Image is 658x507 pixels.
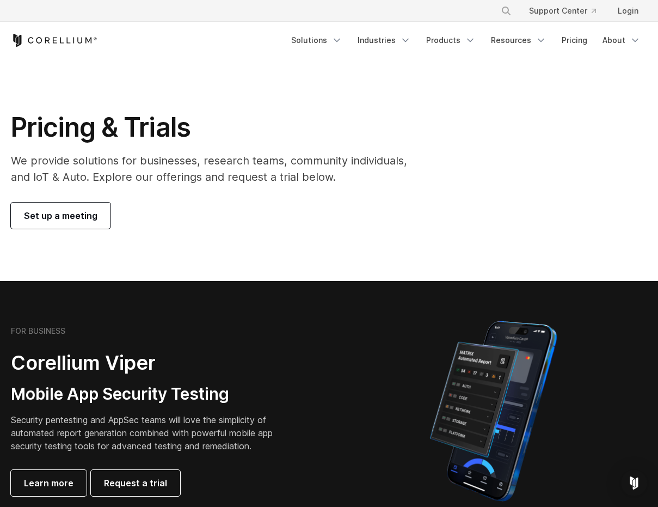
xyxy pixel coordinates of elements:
a: Pricing [555,30,594,50]
a: About [596,30,647,50]
h3: Mobile App Security Testing [11,384,277,405]
a: Resources [484,30,553,50]
a: Learn more [11,470,87,496]
span: Learn more [24,477,73,490]
a: Industries [351,30,417,50]
div: Navigation Menu [285,30,647,50]
a: Solutions [285,30,349,50]
h1: Pricing & Trials [11,111,428,144]
p: We provide solutions for businesses, research teams, community individuals, and IoT & Auto. Explo... [11,152,428,185]
div: Open Intercom Messenger [621,470,647,496]
a: Products [420,30,482,50]
span: Request a trial [104,477,167,490]
img: Corellium MATRIX automated report on iPhone showing app vulnerability test results across securit... [411,316,575,506]
div: Navigation Menu [488,1,647,21]
span: Set up a meeting [24,209,97,222]
p: Security pentesting and AppSec teams will love the simplicity of automated report generation comb... [11,413,277,453]
a: Set up a meeting [11,203,110,229]
button: Search [496,1,516,21]
h2: Corellium Viper [11,351,277,375]
a: Corellium Home [11,34,97,47]
h6: FOR BUSINESS [11,326,65,336]
a: Request a trial [91,470,180,496]
a: Login [609,1,647,21]
a: Support Center [520,1,605,21]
